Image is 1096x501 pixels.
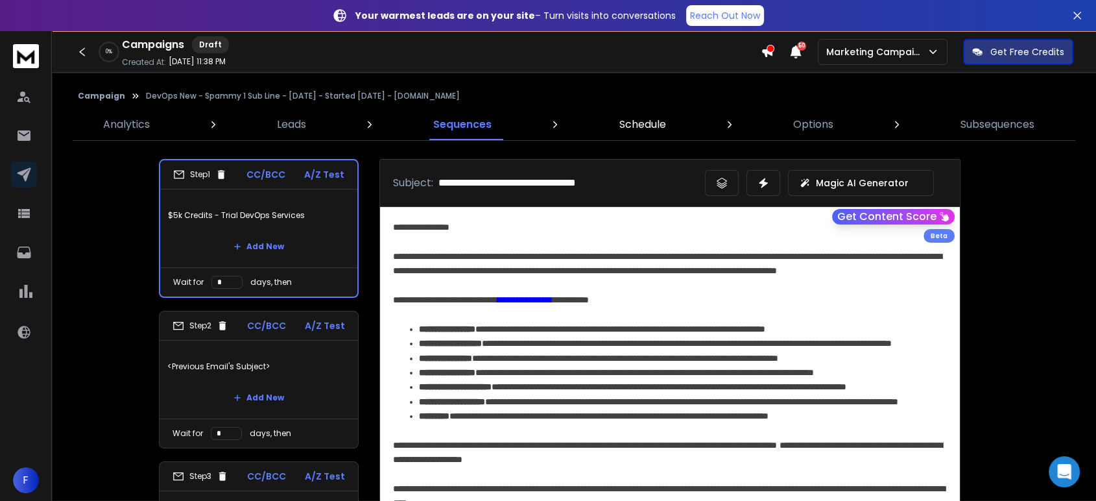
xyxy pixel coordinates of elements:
[785,109,841,140] a: Options
[923,229,955,243] div: Beta
[95,109,158,140] a: Analytics
[826,45,927,58] p: Marketing Campaign
[960,117,1034,132] p: Subsequences
[169,56,226,67] p: [DATE] 11:38 PM
[355,9,535,22] strong: Your warmest leads are on your site
[793,117,833,132] p: Options
[355,9,676,22] p: – Turn visits into conversations
[304,168,344,181] p: A/Z Test
[168,197,350,234] p: $5k Credits - Trial DevOps Services
[247,319,286,332] p: CC/BCC
[963,39,1073,65] button: Get Free Credits
[13,467,39,493] button: F
[122,37,184,53] h1: Campaigns
[106,48,112,56] p: 0 %
[78,91,125,101] button: Campaign
[250,428,291,439] p: days, then
[433,117,492,132] p: Sequences
[816,177,909,189] p: Magic AI Generator
[797,42,806,51] span: 50
[246,168,285,181] p: CC/BCC
[612,109,674,140] a: Schedule
[690,9,760,22] p: Reach Out Now
[192,36,229,53] div: Draft
[223,234,294,260] button: Add New
[1049,456,1080,487] div: Open Intercom Messenger
[223,385,294,411] button: Add New
[686,5,764,26] a: Reach Out Now
[173,169,227,180] div: Step 1
[247,470,286,483] p: CC/BCC
[167,348,350,385] p: <Previous Email's Subject>
[619,117,666,132] p: Schedule
[393,175,433,191] p: Subject:
[305,319,345,332] p: A/Z Test
[13,44,39,68] img: logo
[173,470,228,482] div: Step 3
[305,470,345,483] p: A/Z Test
[788,170,934,196] button: Magic AI Generator
[990,45,1064,58] p: Get Free Credits
[250,277,292,287] p: days, then
[173,277,204,287] p: Wait for
[146,91,460,101] p: DevOps New - Spammy 1 Sub Line - [DATE] - Started [DATE] - [DOMAIN_NAME]
[173,428,203,439] p: Wait for
[269,109,314,140] a: Leads
[425,109,499,140] a: Sequences
[159,311,359,448] li: Step2CC/BCCA/Z Test<Previous Email's Subject>Add NewWait fordays, then
[277,117,306,132] p: Leads
[122,57,166,67] p: Created At:
[103,117,150,132] p: Analytics
[159,159,359,298] li: Step1CC/BCCA/Z Test$5k Credits - Trial DevOps ServicesAdd NewWait fordays, then
[953,109,1042,140] a: Subsequences
[173,320,228,332] div: Step 2
[832,209,955,225] button: Get Content Score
